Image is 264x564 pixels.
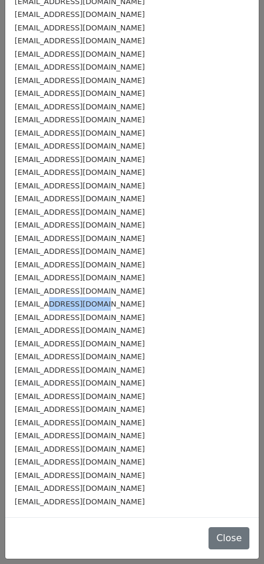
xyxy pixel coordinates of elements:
[15,50,145,59] small: [EMAIL_ADDRESS][DOMAIN_NAME]
[15,392,145,401] small: [EMAIL_ADDRESS][DOMAIN_NAME]
[15,10,145,19] small: [EMAIL_ADDRESS][DOMAIN_NAME]
[15,287,145,295] small: [EMAIL_ADDRESS][DOMAIN_NAME]
[15,379,145,387] small: [EMAIL_ADDRESS][DOMAIN_NAME]
[15,339,145,348] small: [EMAIL_ADDRESS][DOMAIN_NAME]
[15,221,145,229] small: [EMAIL_ADDRESS][DOMAIN_NAME]
[15,313,145,322] small: [EMAIL_ADDRESS][DOMAIN_NAME]
[15,326,145,335] small: [EMAIL_ADDRESS][DOMAIN_NAME]
[15,471,145,480] small: [EMAIL_ADDRESS][DOMAIN_NAME]
[15,129,145,137] small: [EMAIL_ADDRESS][DOMAIN_NAME]
[15,300,145,308] small: [EMAIL_ADDRESS][DOMAIN_NAME]
[15,102,145,111] small: [EMAIL_ADDRESS][DOMAIN_NAME]
[15,234,145,243] small: [EMAIL_ADDRESS][DOMAIN_NAME]
[15,76,145,85] small: [EMAIL_ADDRESS][DOMAIN_NAME]
[15,260,145,269] small: [EMAIL_ADDRESS][DOMAIN_NAME]
[15,168,145,177] small: [EMAIL_ADDRESS][DOMAIN_NAME]
[15,484,145,493] small: [EMAIL_ADDRESS][DOMAIN_NAME]
[15,155,145,164] small: [EMAIL_ADDRESS][DOMAIN_NAME]
[15,405,145,414] small: [EMAIL_ADDRESS][DOMAIN_NAME]
[15,247,145,256] small: [EMAIL_ADDRESS][DOMAIN_NAME]
[15,194,145,203] small: [EMAIL_ADDRESS][DOMAIN_NAME]
[15,36,145,45] small: [EMAIL_ADDRESS][DOMAIN_NAME]
[15,431,145,440] small: [EMAIL_ADDRESS][DOMAIN_NAME]
[15,366,145,374] small: [EMAIL_ADDRESS][DOMAIN_NAME]
[15,497,145,506] small: [EMAIL_ADDRESS][DOMAIN_NAME]
[15,445,145,453] small: [EMAIL_ADDRESS][DOMAIN_NAME]
[15,181,145,190] small: [EMAIL_ADDRESS][DOMAIN_NAME]
[15,23,145,32] small: [EMAIL_ADDRESS][DOMAIN_NAME]
[15,273,145,282] small: [EMAIL_ADDRESS][DOMAIN_NAME]
[15,208,145,216] small: [EMAIL_ADDRESS][DOMAIN_NAME]
[15,352,145,361] small: [EMAIL_ADDRESS][DOMAIN_NAME]
[15,418,145,427] small: [EMAIL_ADDRESS][DOMAIN_NAME]
[15,63,145,71] small: [EMAIL_ADDRESS][DOMAIN_NAME]
[15,89,145,98] small: [EMAIL_ADDRESS][DOMAIN_NAME]
[15,458,145,466] small: [EMAIL_ADDRESS][DOMAIN_NAME]
[206,508,264,564] iframe: Chat Widget
[15,115,145,124] small: [EMAIL_ADDRESS][DOMAIN_NAME]
[15,142,145,150] small: [EMAIL_ADDRESS][DOMAIN_NAME]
